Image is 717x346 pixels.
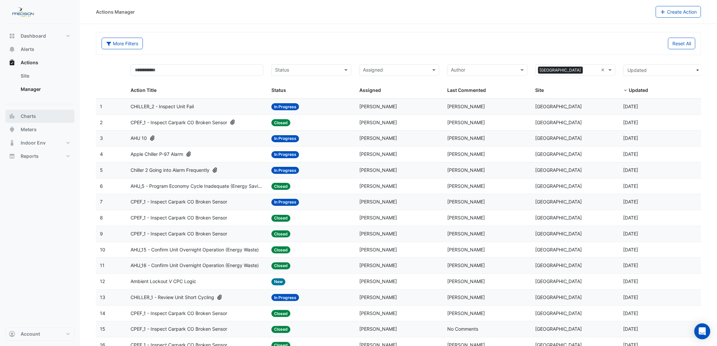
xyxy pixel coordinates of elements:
span: CHILLER_1 - Review Unit Short Cycling [131,294,214,301]
span: 2025-09-10T10:29:41.926 [623,120,638,125]
span: [PERSON_NAME] [447,278,485,284]
span: [PERSON_NAME] [447,231,485,236]
button: Dashboard [5,29,75,43]
span: 2025-08-28T06:00:01.168 [623,278,638,284]
span: [GEOGRAPHIC_DATA] [536,262,582,268]
span: [PERSON_NAME] [359,247,397,252]
span: 2025-09-01T09:29:35.569 [623,262,638,268]
span: Meters [21,126,37,133]
span: AHU_5 - Program Economy Cycle Inadequate (Energy Saving) [131,182,263,190]
a: Site [15,69,75,83]
span: [GEOGRAPHIC_DATA] [536,167,582,173]
span: Action Title [131,87,157,93]
app-icon: Reports [9,153,15,160]
button: Create Action [656,6,701,18]
span: [PERSON_NAME] [359,310,397,316]
span: 2025-09-01T14:48:42.118 [623,183,638,189]
span: [PERSON_NAME] [359,199,397,204]
span: 2025-09-01T09:37:04.158 [623,231,638,236]
span: Indoor Env [21,140,46,146]
span: Updated [628,67,647,73]
span: [PERSON_NAME] [359,135,397,141]
span: [GEOGRAPHIC_DATA] [536,104,582,109]
span: 2025-08-26T14:52:07.824 [623,326,638,332]
span: [GEOGRAPHIC_DATA] [536,183,582,189]
span: Last Commented [447,87,486,93]
span: Apple Chiller P-97 Alarm [131,151,183,158]
app-icon: Alerts [9,46,15,53]
span: 2025-09-09T14:59:21.626 [623,167,638,173]
span: Charts [21,113,36,120]
span: [GEOGRAPHIC_DATA] [536,135,582,141]
span: [GEOGRAPHIC_DATA] [536,294,582,300]
span: AHU_16 - Confirm Unit Overnight Operation (Energy Waste) [131,262,259,269]
span: 5 [100,167,103,173]
span: Closed [271,215,290,222]
img: Company Logo [8,5,38,19]
span: 2025-09-15T16:30:47.977 [623,104,638,109]
span: CPEF_1 - Inspect Carpark CO Broken Sensor [131,325,227,333]
span: 2025-08-26T15:05:29.140 [623,294,638,300]
span: [PERSON_NAME] [359,167,397,173]
span: In Progress [271,135,299,142]
span: 10 [100,247,105,252]
app-icon: Indoor Env [9,140,15,146]
span: [PERSON_NAME] [447,104,485,109]
span: Actions [21,59,38,66]
button: Meters [5,123,75,136]
span: [PERSON_NAME] [447,120,485,125]
div: Actions [5,69,75,99]
span: 2025-09-01T09:31:29.606 [623,247,638,252]
span: 3 [100,135,103,141]
span: In Progress [271,103,299,110]
span: 13 [100,294,105,300]
span: [PERSON_NAME] [359,231,397,236]
span: CPEF_1 - Inspect Carpark CO Broken Sensor [131,214,227,222]
span: CPEF_1 - Inspect Carpark CO Broken Sensor [131,310,227,317]
button: Indoor Env [5,136,75,150]
button: Account [5,327,75,341]
span: 14 [100,310,105,316]
span: 2025-09-01T09:41:11.577 [623,199,638,204]
span: [GEOGRAPHIC_DATA] [536,310,582,316]
span: [GEOGRAPHIC_DATA] [536,231,582,236]
span: [PERSON_NAME] [447,135,485,141]
span: 2 [100,120,103,125]
button: Reports [5,150,75,163]
span: [PERSON_NAME] [447,262,485,268]
span: CPEF_1 - Inspect Carpark CO Broken Sensor [131,230,227,238]
span: 11 [100,262,105,268]
span: CPEF_1 - Inspect Carpark CO Broken Sensor [131,119,227,127]
span: [PERSON_NAME] [359,215,397,220]
span: 1 [100,104,102,109]
app-icon: Dashboard [9,33,15,39]
span: 15 [100,326,105,332]
span: 8 [100,215,103,220]
span: [PERSON_NAME] [359,183,397,189]
span: Closed [271,310,290,317]
span: In Progress [271,294,299,301]
button: Charts [5,110,75,123]
span: Status [271,87,286,93]
span: AHU 10 [131,135,147,142]
span: 2025-08-26T14:52:51.662 [623,310,638,316]
span: CHILLER_2 - Inspect Unit Fail [131,103,194,111]
span: 4 [100,151,103,157]
span: [GEOGRAPHIC_DATA] [536,326,582,332]
span: [GEOGRAPHIC_DATA] [536,199,582,204]
span: Closed [271,326,290,333]
span: In Progress [271,167,299,174]
span: [PERSON_NAME] [447,294,485,300]
span: [GEOGRAPHIC_DATA] [536,215,582,220]
app-icon: Charts [9,113,15,120]
span: [PERSON_NAME] [447,310,485,316]
span: AHU_15 - Confirm Unit Overnight Operation (Energy Waste) [131,246,259,254]
span: CPEF_1 - Inspect Carpark CO Broken Sensor [131,198,227,206]
button: More Filters [102,38,143,49]
span: Account [21,331,40,337]
span: [PERSON_NAME] [359,262,397,268]
span: [PERSON_NAME] [447,183,485,189]
span: 12 [100,278,105,284]
span: [PERSON_NAME] [447,199,485,204]
span: [PERSON_NAME] [359,294,397,300]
